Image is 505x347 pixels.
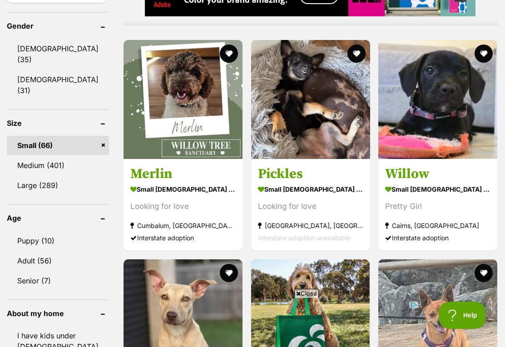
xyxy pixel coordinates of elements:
[7,22,109,30] header: Gender
[87,302,418,342] iframe: Advertisement
[294,289,319,298] span: Close
[258,165,363,183] h3: Pickles
[220,264,238,282] button: favourite
[385,200,490,213] div: Pretty Girl
[130,219,236,232] strong: Cumbalum, [GEOGRAPHIC_DATA]
[439,302,487,329] iframe: Help Scout Beacon - Open
[378,159,497,251] a: Willow small [DEMOGRAPHIC_DATA] Dog Pretty Girl Cairns, [GEOGRAPHIC_DATA] Interstate adoption
[7,70,109,100] a: [DEMOGRAPHIC_DATA] (31)
[7,251,109,270] a: Adult (56)
[251,159,370,251] a: Pickles small [DEMOGRAPHIC_DATA] Dog Looking for love [GEOGRAPHIC_DATA], [GEOGRAPHIC_DATA] Inters...
[378,40,497,159] img: Willow - French Bulldog
[124,40,243,159] img: Merlin - Poodle Dog
[7,309,109,317] header: About my home
[347,45,365,63] button: favourite
[130,200,236,213] div: Looking for love
[130,232,236,244] div: Interstate adoption
[251,40,370,159] img: Pickles - Fox Terrier Dog
[220,45,238,63] button: favourite
[385,232,490,244] div: Interstate adoption
[7,214,109,222] header: Age
[7,39,109,69] a: [DEMOGRAPHIC_DATA] (35)
[258,183,363,196] strong: small [DEMOGRAPHIC_DATA] Dog
[258,219,363,232] strong: [GEOGRAPHIC_DATA], [GEOGRAPHIC_DATA]
[7,271,109,290] a: Senior (7)
[7,136,109,155] a: Small (66)
[130,183,236,196] strong: small [DEMOGRAPHIC_DATA] Dog
[385,219,490,232] strong: Cairns, [GEOGRAPHIC_DATA]
[124,159,243,251] a: Merlin small [DEMOGRAPHIC_DATA] Dog Looking for love Cumbalum, [GEOGRAPHIC_DATA] Interstate adoption
[7,176,109,195] a: Large (289)
[475,264,493,282] button: favourite
[385,165,490,183] h3: Willow
[258,234,350,242] span: Interstate adoption unavailable
[7,231,109,250] a: Puppy (10)
[385,183,490,196] strong: small [DEMOGRAPHIC_DATA] Dog
[7,119,109,127] header: Size
[475,45,493,63] button: favourite
[1,1,8,8] img: consumer-privacy-logo.png
[130,165,236,183] h3: Merlin
[7,156,109,175] a: Medium (401)
[258,200,363,213] div: Looking for love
